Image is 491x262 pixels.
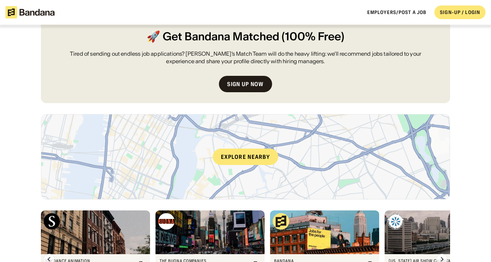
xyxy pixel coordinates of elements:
img: Bandana logo [273,213,289,230]
img: The Buona Companies logo [158,213,175,230]
a: Explore nearby [41,114,450,199]
div: Sign up now [227,81,264,87]
span: (100% Free) [282,29,344,44]
span: 🚀 Get Bandana Matched [147,29,279,44]
div: Tired of sending out endless job applications? [PERSON_NAME]’s Match Team will do the heavy lifti... [57,50,434,65]
img: Bandana logotype [5,6,55,18]
div: SIGN-UP / LOGIN [440,9,480,15]
div: Explore nearby [213,149,278,165]
img: Oregon Air Show Charitable Foundation logo [387,213,404,230]
a: Employers/Post a job [367,9,426,15]
a: Sign up now [219,76,272,92]
img: Skydance Animation logo [44,213,60,230]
